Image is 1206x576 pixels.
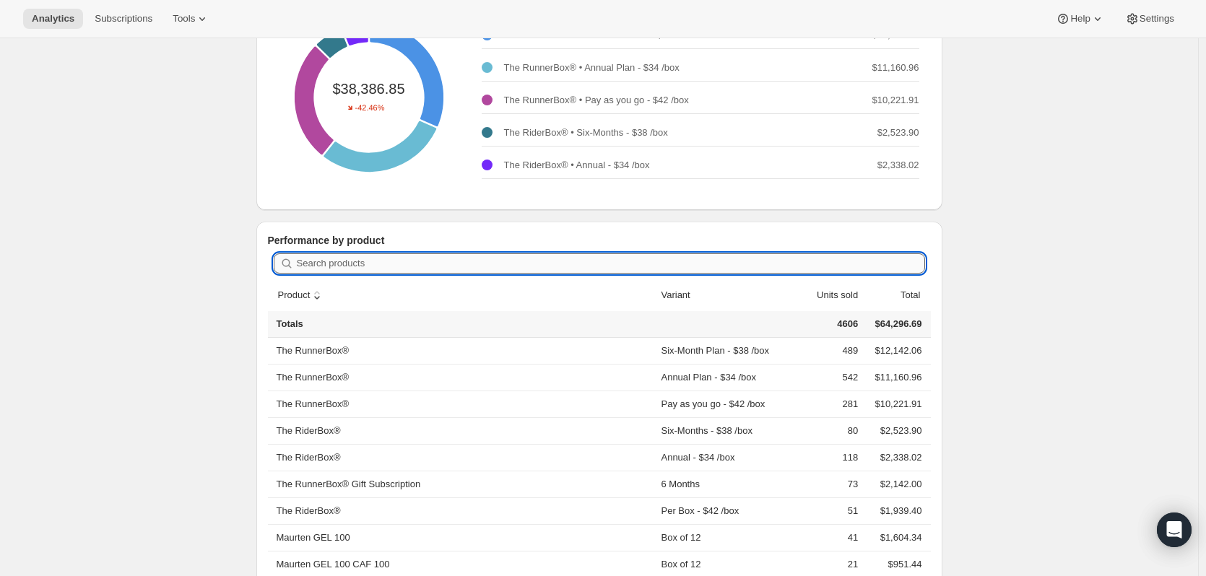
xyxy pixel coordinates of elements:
[1116,9,1183,29] button: Settings
[268,364,657,390] th: The RunnerBox®
[268,524,657,551] th: Maurten GEL 100
[884,282,922,309] button: Total
[789,311,862,338] td: 4606
[656,497,789,524] td: Per Box - $42 /box
[789,364,862,390] td: 542
[1070,13,1090,25] span: Help
[268,471,657,497] th: The RunnerBox® Gift Subscription
[268,497,657,524] th: The RiderBox®
[86,9,161,29] button: Subscriptions
[164,9,218,29] button: Tools
[276,282,327,309] button: sort ascending byProduct
[862,524,930,551] td: $1,604.34
[656,364,789,390] td: Annual Plan - $34 /box
[789,497,862,524] td: 51
[862,444,930,471] td: $2,338.02
[268,417,657,444] th: The RiderBox®
[800,282,860,309] button: Units sold
[862,417,930,444] td: $2,523.90
[789,417,862,444] td: 80
[872,93,919,108] p: $10,221.91
[95,13,152,25] span: Subscriptions
[789,471,862,497] td: 73
[504,93,689,108] p: The RunnerBox® • Pay as you go - $42 /box
[656,417,789,444] td: Six-Months - $38 /box
[23,9,83,29] button: Analytics
[656,444,789,471] td: Annual - $34 /box
[504,126,668,140] p: The RiderBox® • Six-Months - $38 /box
[789,444,862,471] td: 118
[656,338,789,364] td: Six-Month Plan - $38 /box
[877,158,919,173] p: $2,338.02
[862,497,930,524] td: $1,939.40
[659,282,706,309] button: Variant
[268,444,657,471] th: The RiderBox®
[862,311,930,338] td: $64,296.69
[789,338,862,364] td: 489
[504,61,680,75] p: The RunnerBox® • Annual Plan - $34 /box
[268,390,657,417] th: The RunnerBox®
[268,338,657,364] th: The RunnerBox®
[789,390,862,417] td: 281
[862,471,930,497] td: $2,142.00
[268,233,931,248] p: Performance by product
[1157,512,1192,547] div: Open Intercom Messenger
[872,61,919,75] p: $11,160.96
[877,126,919,140] p: $2,523.90
[862,390,930,417] td: $10,221.91
[656,524,789,551] td: Box of 12
[268,311,657,338] th: Totals
[32,13,74,25] span: Analytics
[789,524,862,551] td: 41
[656,390,789,417] td: Pay as you go - $42 /box
[1140,13,1174,25] span: Settings
[656,471,789,497] td: 6 Months
[1047,9,1113,29] button: Help
[173,13,195,25] span: Tools
[862,338,930,364] td: $12,142.06
[504,158,650,173] p: The RiderBox® • Annual - $34 /box
[862,364,930,390] td: $11,160.96
[297,253,925,274] input: Search products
